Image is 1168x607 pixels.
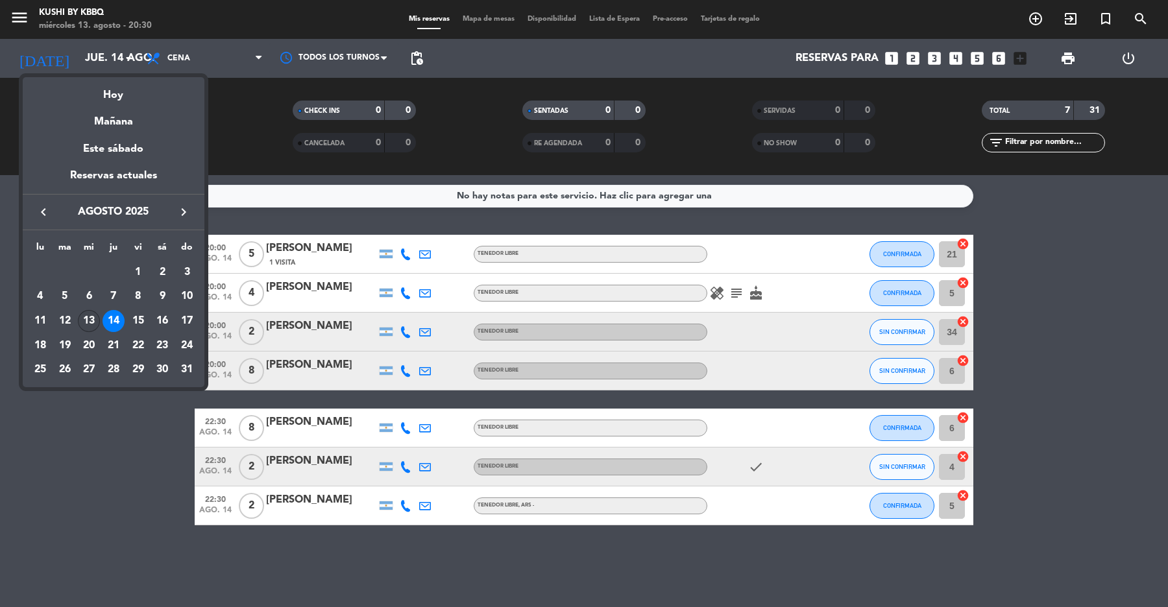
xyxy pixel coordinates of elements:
td: 18 de agosto de 2025 [28,333,53,358]
div: 29 [127,359,149,381]
div: 30 [151,359,173,381]
div: 12 [54,310,76,332]
div: 2 [151,261,173,283]
div: 31 [176,359,198,381]
i: keyboard_arrow_left [36,204,51,220]
div: 23 [151,335,173,357]
td: 19 de agosto de 2025 [53,333,77,358]
div: 18 [29,335,51,357]
td: 14 de agosto de 2025 [101,309,126,333]
td: 9 de agosto de 2025 [151,284,175,309]
th: domingo [175,240,199,260]
div: 28 [103,359,125,381]
td: 27 de agosto de 2025 [77,358,101,383]
div: Mañana [23,104,204,130]
div: 7 [103,285,125,307]
div: 5 [54,285,76,307]
button: keyboard_arrow_right [172,204,195,220]
td: 31 de agosto de 2025 [175,358,199,383]
div: 21 [103,335,125,357]
div: 24 [176,335,198,357]
div: 14 [103,310,125,332]
div: 3 [176,261,198,283]
div: 8 [127,285,149,307]
div: 17 [176,310,198,332]
td: 20 de agosto de 2025 [77,333,101,358]
div: 19 [54,335,76,357]
div: 15 [127,310,149,332]
div: 11 [29,310,51,332]
div: 25 [29,359,51,381]
div: 13 [78,310,100,332]
td: 29 de agosto de 2025 [126,358,151,383]
td: 10 de agosto de 2025 [175,284,199,309]
td: 13 de agosto de 2025 [77,309,101,333]
th: jueves [101,240,126,260]
th: miércoles [77,240,101,260]
td: 12 de agosto de 2025 [53,309,77,333]
td: 1 de agosto de 2025 [126,260,151,285]
button: keyboard_arrow_left [32,204,55,220]
td: 11 de agosto de 2025 [28,309,53,333]
th: lunes [28,240,53,260]
div: 10 [176,285,198,307]
td: 15 de agosto de 2025 [126,309,151,333]
td: 24 de agosto de 2025 [175,333,199,358]
td: 4 de agosto de 2025 [28,284,53,309]
td: 21 de agosto de 2025 [101,333,126,358]
td: 25 de agosto de 2025 [28,358,53,383]
th: viernes [126,240,151,260]
div: 22 [127,335,149,357]
td: 30 de agosto de 2025 [151,358,175,383]
td: 16 de agosto de 2025 [151,309,175,333]
div: Este sábado [23,131,204,167]
div: 6 [78,285,100,307]
div: 4 [29,285,51,307]
div: 27 [78,359,100,381]
i: keyboard_arrow_right [176,204,191,220]
td: 8 de agosto de 2025 [126,284,151,309]
div: Hoy [23,77,204,104]
td: 26 de agosto de 2025 [53,358,77,383]
div: 1 [127,261,149,283]
div: 20 [78,335,100,357]
div: 16 [151,310,173,332]
td: 3 de agosto de 2025 [175,260,199,285]
td: 7 de agosto de 2025 [101,284,126,309]
td: 22 de agosto de 2025 [126,333,151,358]
div: 9 [151,285,173,307]
td: 28 de agosto de 2025 [101,358,126,383]
td: 6 de agosto de 2025 [77,284,101,309]
span: agosto 2025 [55,204,172,220]
div: Reservas actuales [23,167,204,194]
td: 23 de agosto de 2025 [151,333,175,358]
th: martes [53,240,77,260]
td: 5 de agosto de 2025 [53,284,77,309]
th: sábado [151,240,175,260]
td: 2 de agosto de 2025 [151,260,175,285]
td: 17 de agosto de 2025 [175,309,199,333]
td: AGO. [28,260,126,285]
div: 26 [54,359,76,381]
